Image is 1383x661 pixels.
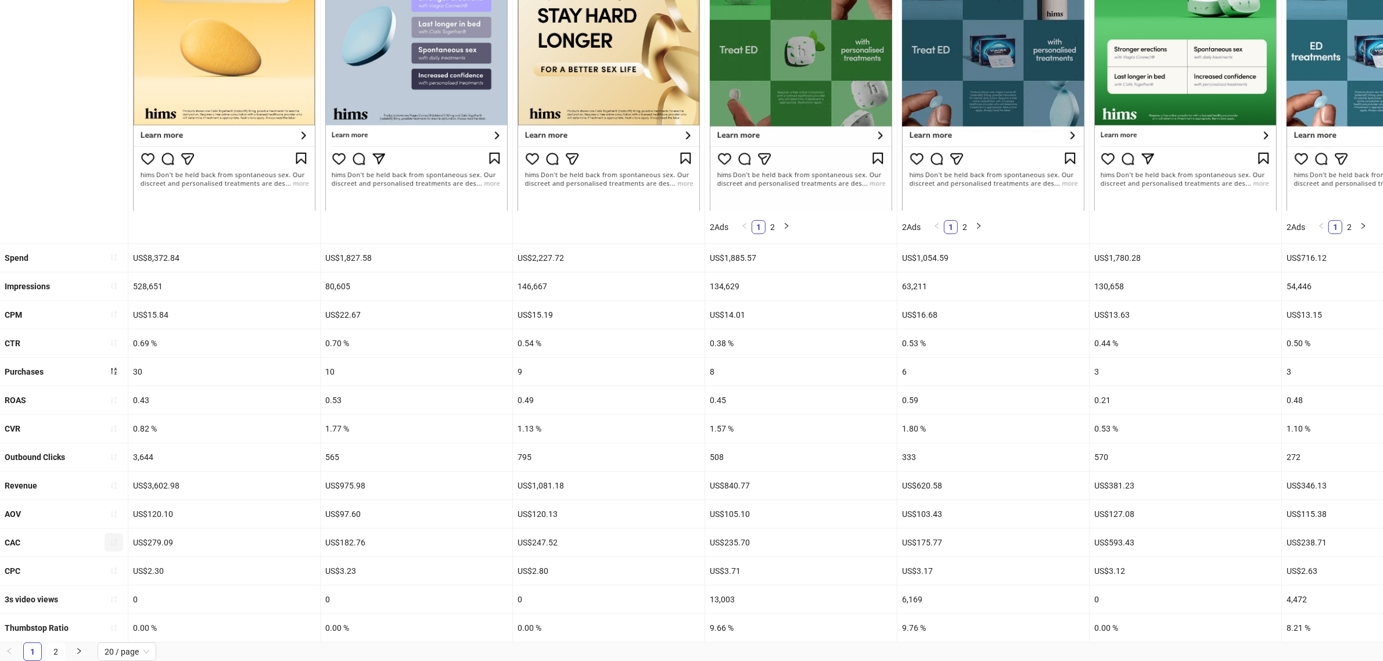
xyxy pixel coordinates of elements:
[70,642,88,661] button: right
[738,220,752,234] li: Previous Page
[705,472,897,500] div: US$840.77
[958,220,972,234] li: 2
[897,472,1089,500] div: US$620.58
[1090,472,1281,500] div: US$381.23
[958,221,971,233] a: 2
[897,386,1089,414] div: 0.59
[128,329,320,357] div: 0.69 %
[705,386,897,414] div: 0.45
[128,386,320,414] div: 0.43
[710,222,728,232] span: 2 Ads
[128,585,320,613] div: 0
[705,614,897,642] div: 9.66 %
[110,425,118,433] span: sort-ascending
[705,272,897,300] div: 134,629
[705,301,897,329] div: US$14.01
[513,329,705,357] div: 0.54 %
[1356,220,1370,234] button: right
[513,272,705,300] div: 146,667
[705,585,897,613] div: 13,003
[513,500,705,528] div: US$120.13
[1090,272,1281,300] div: 130,658
[128,472,320,500] div: US$3,602.98
[513,557,705,585] div: US$2.80
[705,443,897,471] div: 508
[975,222,982,229] span: right
[5,282,50,291] b: Impressions
[779,220,793,234] button: right
[513,301,705,329] div: US$15.19
[110,339,118,347] span: sort-ascending
[321,585,512,613] div: 0
[897,244,1089,272] div: US$1,054.59
[705,244,897,272] div: US$1,885.57
[321,472,512,500] div: US$975.98
[110,367,118,375] span: sort-descending
[76,648,82,655] span: right
[128,529,320,556] div: US$279.09
[321,529,512,556] div: US$182.76
[5,595,58,604] b: 3s video views
[897,272,1089,300] div: 63,211
[5,481,37,490] b: Revenue
[321,500,512,528] div: US$97.60
[321,329,512,357] div: 0.70 %
[128,415,320,443] div: 0.82 %
[128,500,320,528] div: US$120.10
[1090,585,1281,613] div: 0
[1090,557,1281,585] div: US$3.12
[1360,222,1367,229] span: right
[110,310,118,318] span: sort-ascending
[1328,220,1342,234] li: 1
[897,585,1089,613] div: 6,169
[1329,221,1342,233] a: 1
[897,358,1089,386] div: 6
[944,221,957,233] a: 1
[705,358,897,386] div: 8
[5,424,20,433] b: CVR
[705,500,897,528] div: US$105.10
[1090,529,1281,556] div: US$593.43
[110,482,118,490] span: sort-ascending
[5,396,26,405] b: ROAS
[110,253,118,261] span: sort-ascending
[1314,220,1328,234] li: Previous Page
[110,282,118,290] span: sort-ascending
[1090,500,1281,528] div: US$127.08
[513,244,705,272] div: US$2,227.72
[930,220,944,234] button: left
[128,272,320,300] div: 528,651
[897,614,1089,642] div: 9.76 %
[705,415,897,443] div: 1.57 %
[741,222,748,229] span: left
[321,244,512,272] div: US$1,827.58
[321,415,512,443] div: 1.77 %
[321,301,512,329] div: US$22.67
[766,220,779,234] li: 2
[513,585,705,613] div: 0
[513,386,705,414] div: 0.49
[110,396,118,404] span: sort-ascending
[5,566,20,576] b: CPC
[1314,220,1328,234] button: left
[321,386,512,414] div: 0.53
[321,272,512,300] div: 80,605
[110,510,118,518] span: sort-ascending
[110,538,118,547] span: sort-ascending
[5,367,44,376] b: Purchases
[1287,222,1305,232] span: 2 Ads
[1090,415,1281,443] div: 0.53 %
[1343,221,1356,233] a: 2
[705,557,897,585] div: US$3.71
[23,642,42,661] li: 1
[5,452,65,462] b: Outbound Clicks
[321,557,512,585] div: US$3.23
[5,509,21,519] b: AOV
[128,358,320,386] div: 30
[705,329,897,357] div: 0.38 %
[766,221,779,233] a: 2
[897,529,1089,556] div: US$175.77
[1342,220,1356,234] li: 2
[110,453,118,461] span: sort-ascending
[1090,329,1281,357] div: 0.44 %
